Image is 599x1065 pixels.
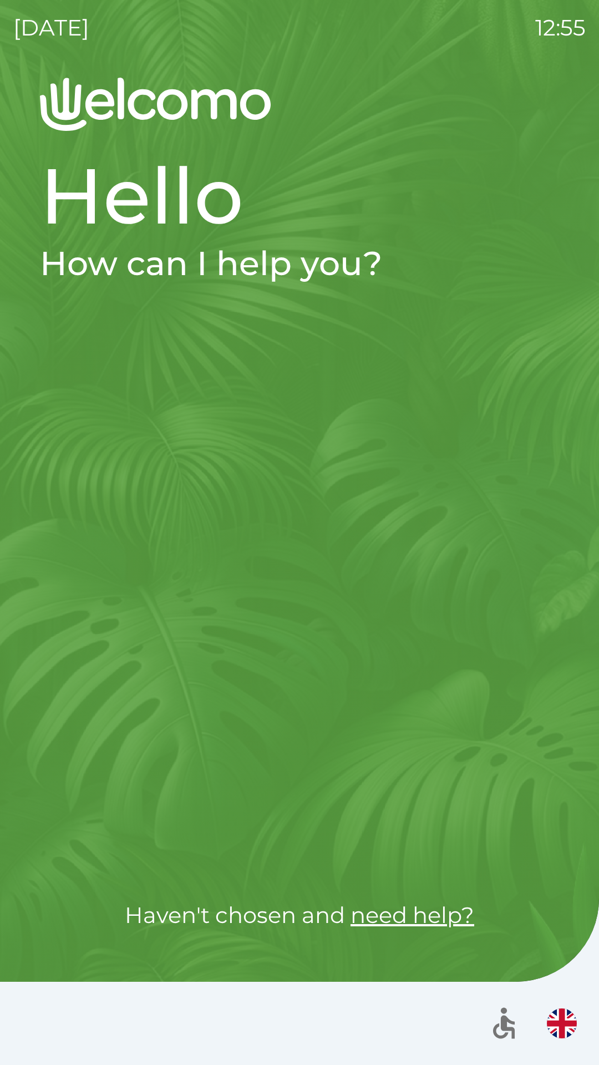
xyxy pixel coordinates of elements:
h2: How can I help you? [40,243,559,284]
p: 12:55 [535,11,586,44]
img: en flag [547,1008,577,1038]
p: [DATE] [13,11,89,44]
a: need help? [351,901,474,929]
img: Logo [40,78,559,131]
p: Haven't chosen and [40,899,559,932]
h1: Hello [40,149,559,243]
